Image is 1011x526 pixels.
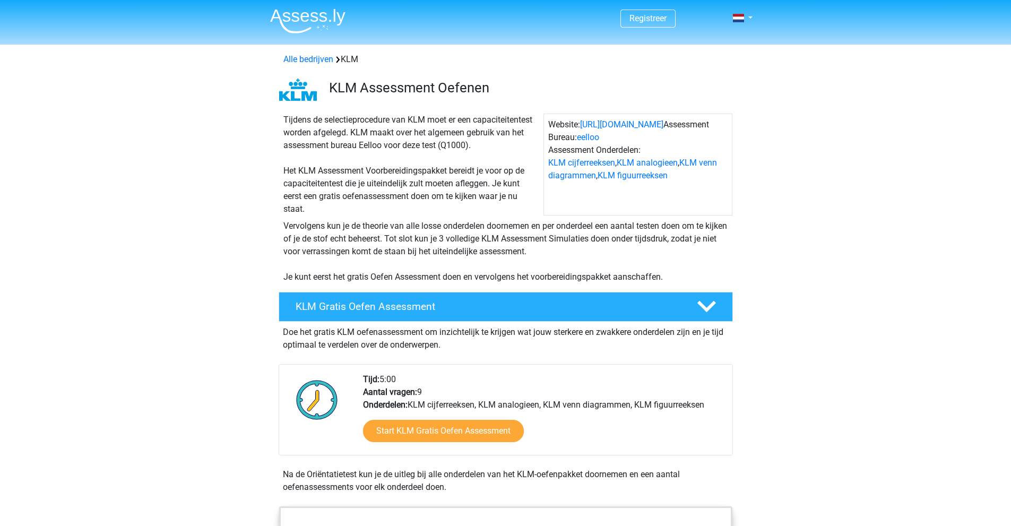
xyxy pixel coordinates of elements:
img: Klok [290,373,344,426]
b: Onderdelen: [363,400,408,410]
a: KLM Gratis Oefen Assessment [274,292,737,322]
div: Vervolgens kun je de theorie van alle losse onderdelen doornemen en per onderdeel een aantal test... [279,220,732,283]
img: Assessly [270,8,345,33]
a: eelloo [577,132,599,142]
a: Registreer [629,13,667,23]
div: Website: Assessment Bureau: Assessment Onderdelen: , , , [543,114,732,215]
div: KLM [279,53,732,66]
a: KLM figuurreeksen [598,170,668,180]
a: Alle bedrijven [283,54,333,64]
a: KLM cijferreeksen [548,158,615,168]
h3: KLM Assessment Oefenen [329,80,724,96]
div: Doe het gratis KLM oefenassessment om inzichtelijk te krijgen wat jouw sterkere en zwakkere onder... [279,322,733,351]
a: Start KLM Gratis Oefen Assessment [363,420,524,442]
b: Tijd: [363,374,379,384]
h4: KLM Gratis Oefen Assessment [296,300,680,313]
a: KLM venn diagrammen [548,158,717,180]
div: Tijdens de selectieprocedure van KLM moet er een capaciteitentest worden afgelegd. KLM maakt over... [279,114,543,215]
a: [URL][DOMAIN_NAME] [580,119,663,130]
b: Aantal vragen: [363,387,417,397]
div: 5:00 9 KLM cijferreeksen, KLM analogieen, KLM venn diagrammen, KLM figuurreeksen [355,373,732,455]
a: KLM analogieen [617,158,678,168]
div: Na de Oriëntatietest kun je de uitleg bij alle onderdelen van het KLM-oefenpakket doornemen en ee... [279,468,733,494]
